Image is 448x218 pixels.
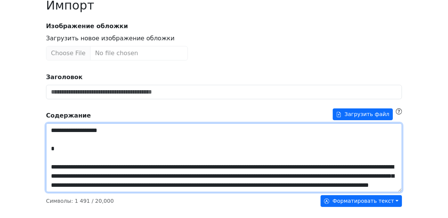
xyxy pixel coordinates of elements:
strong: Содержание [46,111,91,120]
span: 1 491 [75,198,90,204]
strong: Изображение обложки [41,22,407,31]
button: Содержание [333,108,393,120]
p: Символы : / 20,000 [46,197,114,205]
label: Загрузить новое изображение обложки [46,34,175,43]
button: Форматировать текст [321,195,402,207]
strong: Заголовок [46,73,83,81]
